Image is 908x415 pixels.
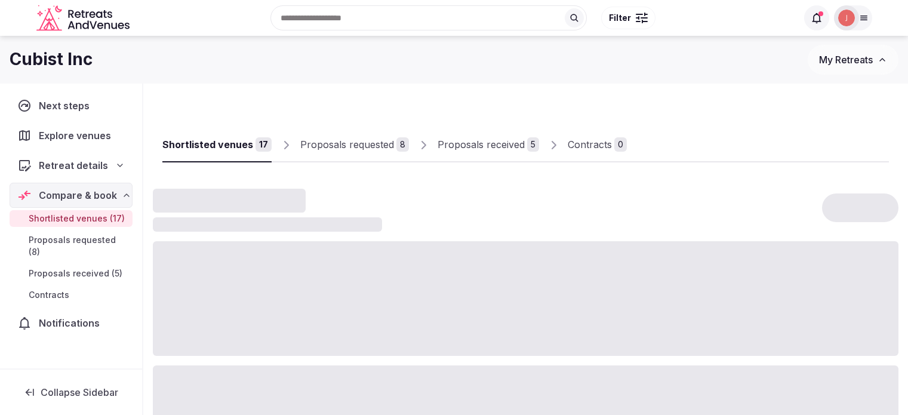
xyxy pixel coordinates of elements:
[39,128,116,143] span: Explore venues
[10,265,133,282] a: Proposals received (5)
[39,188,117,202] span: Compare & book
[29,289,69,301] span: Contracts
[29,268,122,279] span: Proposals received (5)
[838,10,855,26] img: Joanna Asiukiewicz
[614,137,627,152] div: 0
[162,137,253,152] div: Shortlisted venues
[39,316,104,330] span: Notifications
[10,123,133,148] a: Explore venues
[10,379,133,405] button: Collapse Sidebar
[36,5,132,32] a: Visit the homepage
[10,93,133,118] a: Next steps
[438,137,525,152] div: Proposals received
[438,128,539,162] a: Proposals received5
[10,210,133,227] a: Shortlisted venues (17)
[819,54,873,66] span: My Retreats
[256,137,272,152] div: 17
[527,137,539,152] div: 5
[41,386,118,398] span: Collapse Sidebar
[609,12,631,24] span: Filter
[10,287,133,303] a: Contracts
[568,128,627,162] a: Contracts0
[300,137,394,152] div: Proposals requested
[10,311,133,336] a: Notifications
[601,7,655,29] button: Filter
[10,48,93,71] h1: Cubist Inc
[568,137,612,152] div: Contracts
[162,128,272,162] a: Shortlisted venues17
[29,213,125,225] span: Shortlisted venues (17)
[39,158,108,173] span: Retreat details
[29,234,128,258] span: Proposals requested (8)
[396,137,409,152] div: 8
[808,45,898,75] button: My Retreats
[36,5,132,32] svg: Retreats and Venues company logo
[39,99,94,113] span: Next steps
[10,232,133,260] a: Proposals requested (8)
[300,128,409,162] a: Proposals requested8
